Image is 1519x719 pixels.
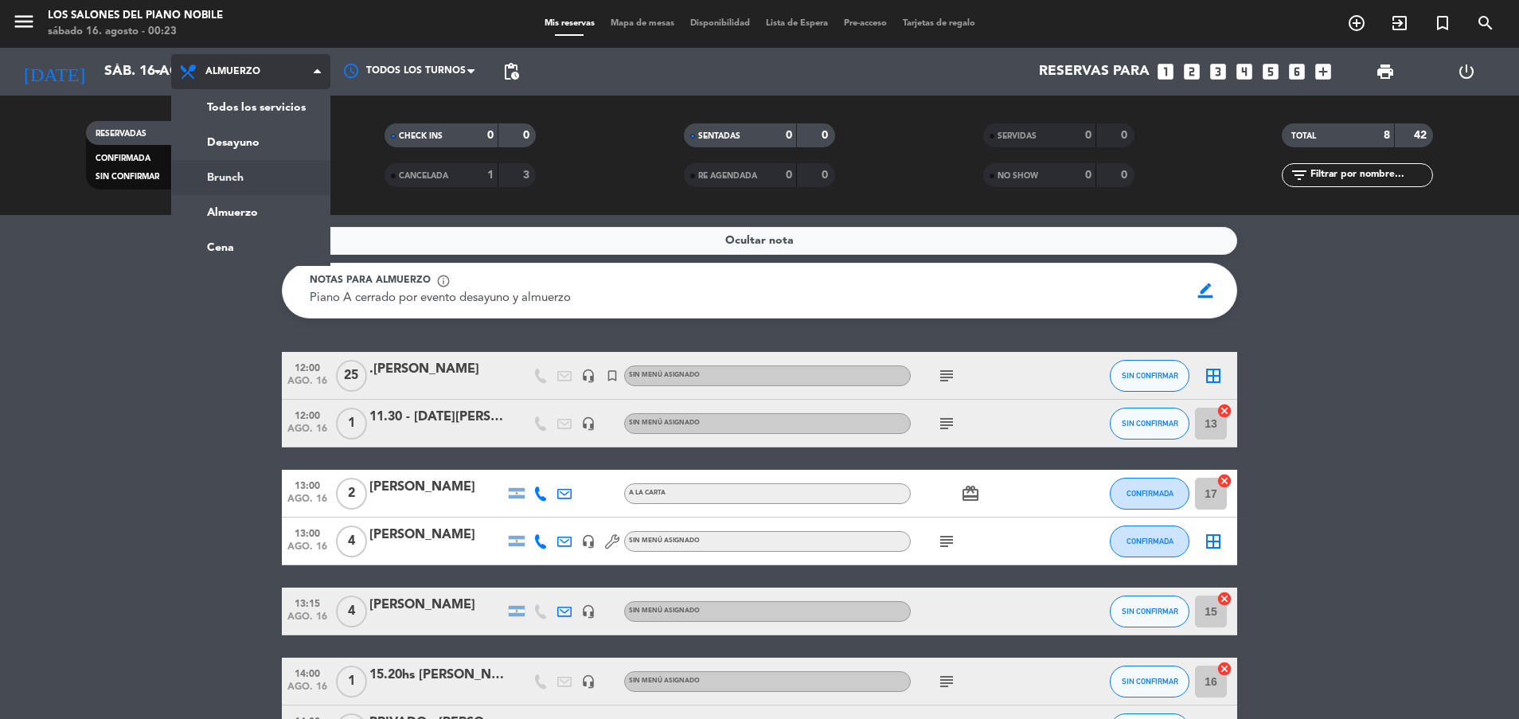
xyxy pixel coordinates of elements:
span: Sin menú asignado [629,420,700,426]
i: border_all [1204,366,1223,385]
span: 2 [336,478,367,510]
span: border_color [1190,275,1221,306]
i: filter_list [1290,166,1309,185]
button: menu [12,10,36,39]
span: 25 [336,360,367,392]
span: CONFIRMADA [1127,537,1173,545]
a: Brunch [172,160,330,195]
div: Los Salones del Piano Nobile [48,8,223,24]
span: ago. 16 [287,612,327,630]
i: headset_mic [581,604,595,619]
span: 1 [336,408,367,440]
i: turned_in_not [605,369,619,383]
i: exit_to_app [1390,14,1409,33]
i: headset_mic [581,674,595,689]
span: 4 [336,526,367,557]
span: NO SHOW [998,172,1038,180]
span: TOTAL [1291,132,1316,140]
i: add_box [1313,61,1334,82]
a: Todos los servicios [172,90,330,125]
i: headset_mic [581,416,595,431]
span: Ocultar nota [725,232,794,250]
strong: 0 [1121,130,1130,141]
strong: 0 [786,170,792,181]
button: SIN CONFIRMAR [1110,360,1189,392]
div: [PERSON_NAME] [369,477,505,498]
button: CONFIRMADA [1110,478,1189,510]
span: Sin menú asignado [629,678,700,684]
span: CHECK INS [399,132,443,140]
span: Sin menú asignado [629,537,700,544]
span: Mis reservas [537,19,603,28]
strong: 3 [523,170,533,181]
div: [PERSON_NAME] [369,525,505,545]
i: arrow_drop_down [148,62,167,81]
i: looks_5 [1260,61,1281,82]
span: 12:00 [287,405,327,424]
span: A LA CARTA [629,490,666,496]
div: 15.20hs [PERSON_NAME] [369,665,505,686]
a: Almuerzo [172,195,330,230]
i: power_settings_new [1457,62,1476,81]
i: looks_two [1181,61,1202,82]
i: turned_in_not [1433,14,1452,33]
span: Piano A cerrado por evento desayuno y almuerzo [310,292,571,304]
button: SIN CONFIRMAR [1110,596,1189,627]
i: cancel [1216,473,1232,489]
span: Pre-acceso [836,19,895,28]
i: subject [937,366,956,385]
span: pending_actions [502,62,521,81]
i: border_all [1204,532,1223,551]
span: 13:00 [287,475,327,494]
strong: 0 [1121,170,1130,181]
i: search [1476,14,1495,33]
span: RESERVADAS [96,130,146,138]
i: card_giftcard [961,484,980,503]
span: SIN CONFIRMAR [96,173,159,181]
strong: 0 [1085,130,1091,141]
span: 1 [336,666,367,698]
i: looks_3 [1208,61,1228,82]
strong: 0 [822,170,831,181]
span: 13:00 [287,523,327,541]
span: ago. 16 [287,376,327,394]
span: Lista de Espera [758,19,836,28]
span: ago. 16 [287,424,327,442]
i: looks_6 [1287,61,1307,82]
strong: 0 [822,130,831,141]
button: CONFIRMADA [1110,526,1189,557]
span: 12:00 [287,358,327,376]
span: CONFIRMADA [1127,489,1173,498]
a: Cena [172,230,330,265]
a: Desayuno [172,125,330,160]
i: [DATE] [12,54,96,89]
span: ago. 16 [287,494,327,512]
strong: 0 [1085,170,1091,181]
strong: 42 [1414,130,1430,141]
div: [PERSON_NAME] [369,595,505,615]
span: ago. 16 [287,682,327,700]
span: Sin menú asignado [629,372,700,378]
span: SENTADAS [698,132,740,140]
span: SERVIDAS [998,132,1037,140]
input: Filtrar por nombre... [1309,166,1432,184]
span: 13:15 [287,593,327,612]
i: headset_mic [581,369,595,383]
i: subject [937,672,956,691]
i: subject [937,532,956,551]
span: Disponibilidad [682,19,758,28]
i: add_circle_outline [1347,14,1366,33]
span: info_outline [436,274,451,288]
i: cancel [1216,591,1232,607]
i: headset_mic [581,534,595,549]
strong: 0 [786,130,792,141]
span: Mapa de mesas [603,19,682,28]
i: cancel [1216,661,1232,677]
span: Tarjetas de regalo [895,19,983,28]
span: CANCELADA [399,172,448,180]
div: 11.30 - [DATE][PERSON_NAME] [369,407,505,428]
button: SIN CONFIRMAR [1110,666,1189,698]
span: CONFIRMADA [96,154,150,162]
span: SIN CONFIRMAR [1122,607,1178,615]
div: sábado 16. agosto - 00:23 [48,24,223,40]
